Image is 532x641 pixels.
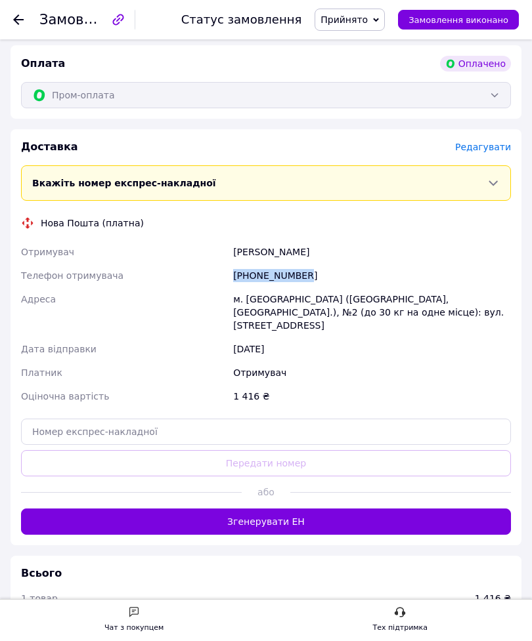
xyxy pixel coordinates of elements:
div: м. [GEOGRAPHIC_DATA] ([GEOGRAPHIC_DATA], [GEOGRAPHIC_DATA].), №2 (до 30 кг на одне місце): вул. [... [231,287,514,337]
span: Всього [21,567,62,579]
span: Доставка [21,140,78,153]
span: Прийнято [321,14,368,25]
button: Згенерувати ЕН [21,508,511,535]
div: Тех підтримка [372,621,428,634]
span: Отримувач [21,247,74,257]
span: Оціночна вартість [21,391,109,402]
button: Замовлення виконано [398,10,519,30]
span: Адреса [21,294,56,304]
span: Телефон отримувача [21,270,123,281]
div: 1 416 ₴ [475,592,511,605]
span: або [242,486,291,499]
span: Платник [21,367,62,378]
span: Вкажіть номер експрес-накладної [32,178,216,188]
span: Редагувати [455,142,511,152]
div: [PERSON_NAME] [231,240,514,264]
span: 1 товар [21,593,58,604]
div: Статус замовлення [181,13,302,26]
div: Нова Пошта (платна) [37,217,147,230]
div: Отримувач [231,361,514,384]
span: Дата відправки [21,344,97,354]
div: Оплачено [440,56,511,72]
div: Повернутися назад [13,13,24,26]
div: [DATE] [231,337,514,361]
span: Замовлення виконано [409,15,508,25]
div: 1 416 ₴ [231,384,514,408]
span: Оплата [21,57,65,70]
input: Номер експрес-накладної [21,419,511,445]
div: Чат з покупцем [104,621,164,634]
div: [PHONE_NUMBER] [231,264,514,287]
span: Замовлення [39,12,127,28]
